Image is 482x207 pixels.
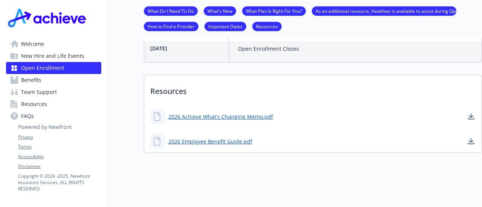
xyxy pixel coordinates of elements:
[21,98,47,110] span: Resources
[6,74,101,86] a: Benefits
[467,137,476,146] a: download document
[21,110,34,122] span: FAQs
[6,50,101,62] a: New Hire and Life Events
[18,153,101,160] a: Accessibility
[18,163,101,170] a: Disclaimer
[18,173,101,192] p: Copyright © 2024 - 2025 , Newfront Insurance Services, ALL RIGHTS RESERVED
[204,23,246,30] a: Important Dates
[144,7,198,14] a: What Do I Need To Do
[18,134,101,141] a: Privacy
[21,74,41,86] span: Benefits
[150,44,226,52] p: [DATE]
[252,23,282,30] a: Resources
[6,38,101,50] a: Welcome
[312,7,456,14] a: As an additional resource, Healthee is available to assist during Open Enrollment
[168,113,273,121] a: 2026 Achieve What's Changing Memo.pdf
[238,44,299,53] p: Open Enrollment Closes
[168,137,252,145] a: 2026 Employee Benefit Guide.pdf
[204,7,236,14] a: What's New
[144,75,482,103] p: Resources
[21,50,84,62] span: New Hire and Life Events
[467,112,476,121] a: download document
[6,62,101,74] a: Open Enrollment
[6,86,101,98] a: Team Support
[144,23,198,30] a: How to Find a Provider
[6,110,101,122] a: FAQs
[18,144,101,150] a: Terms
[6,98,101,110] a: Resources
[242,7,306,14] a: What Plan Is Right For You?
[21,38,44,50] span: Welcome
[21,62,64,74] span: Open Enrollment
[21,86,57,98] span: Team Support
